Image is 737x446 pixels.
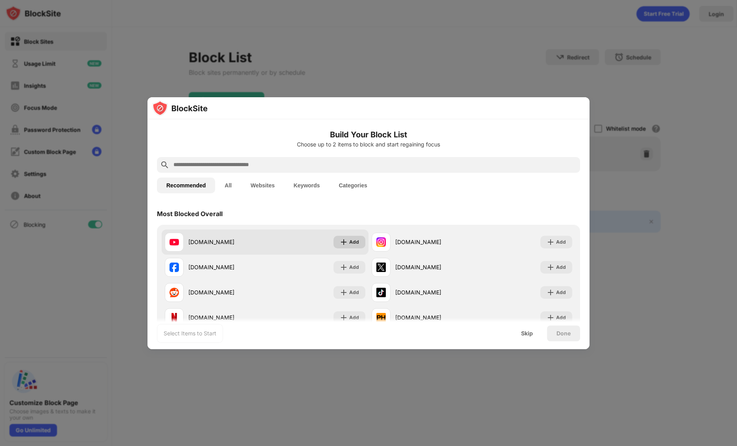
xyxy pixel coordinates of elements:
[395,313,472,322] div: [DOMAIN_NAME]
[376,313,386,322] img: favicons
[376,237,386,247] img: favicons
[556,330,571,337] div: Done
[395,288,472,296] div: [DOMAIN_NAME]
[556,238,566,246] div: Add
[329,178,376,193] button: Categories
[349,314,359,322] div: Add
[188,288,265,296] div: [DOMAIN_NAME]
[395,238,472,246] div: [DOMAIN_NAME]
[164,329,216,337] div: Select Items to Start
[349,238,359,246] div: Add
[170,313,179,322] img: favicons
[556,314,566,322] div: Add
[215,178,241,193] button: All
[376,288,386,297] img: favicons
[157,129,580,141] h6: Build Your Block List
[521,330,533,337] div: Skip
[170,263,179,272] img: favicons
[395,263,472,271] div: [DOMAIN_NAME]
[349,289,359,296] div: Add
[152,100,208,116] img: logo-blocksite.svg
[170,237,179,247] img: favicons
[241,178,284,193] button: Websites
[556,263,566,271] div: Add
[284,178,329,193] button: Keywords
[188,263,265,271] div: [DOMAIN_NAME]
[188,238,265,246] div: [DOMAIN_NAME]
[160,160,170,170] img: search.svg
[157,178,215,193] button: Recommended
[188,313,265,322] div: [DOMAIN_NAME]
[349,263,359,271] div: Add
[575,8,729,100] iframe: Sign in with Google Dialog
[170,288,179,297] img: favicons
[157,141,580,148] div: Choose up to 2 items to block and start regaining focus
[556,289,566,296] div: Add
[376,263,386,272] img: favicons
[157,210,223,218] div: Most Blocked Overall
